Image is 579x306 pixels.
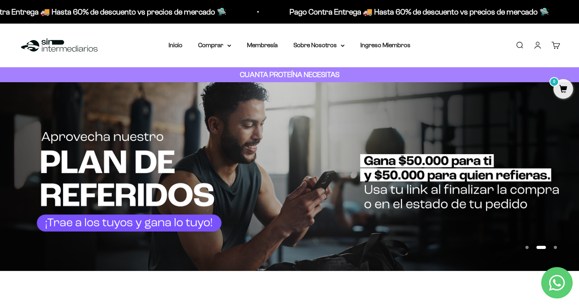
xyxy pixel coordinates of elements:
[198,40,231,50] summary: Comprar
[169,42,182,48] a: Inicio
[240,70,340,79] strong: CUANTA PROTEÍNA NECESITAS
[553,85,573,94] a: 0
[286,6,546,18] p: Pago Contra Entrega 🚚 Hasta 60% de descuento vs precios de mercado 🛸
[549,77,559,87] mark: 0
[293,40,345,50] summary: Sobre Nosotros
[360,42,410,48] a: Ingreso Miembros
[247,42,278,48] a: Membresía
